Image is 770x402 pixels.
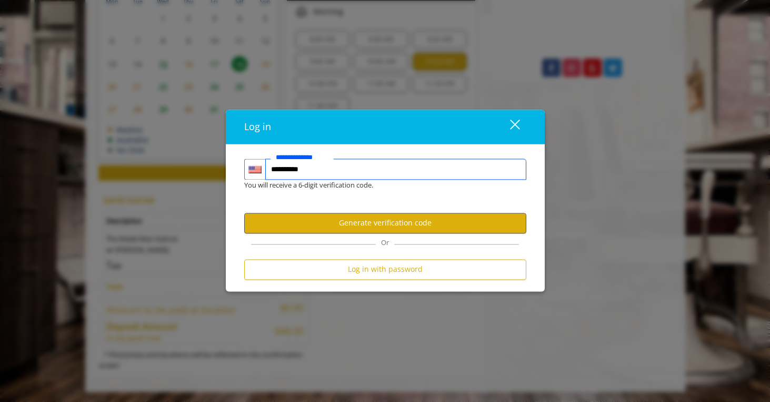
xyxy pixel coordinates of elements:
button: Generate verification code [244,213,526,233]
button: Log in with password [244,259,526,280]
span: Log in [244,120,271,133]
div: close dialog [498,119,519,135]
span: Or [376,238,394,247]
button: close dialog [491,116,526,138]
div: Country [244,159,265,180]
div: You will receive a 6-digit verification code. [236,180,518,191]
